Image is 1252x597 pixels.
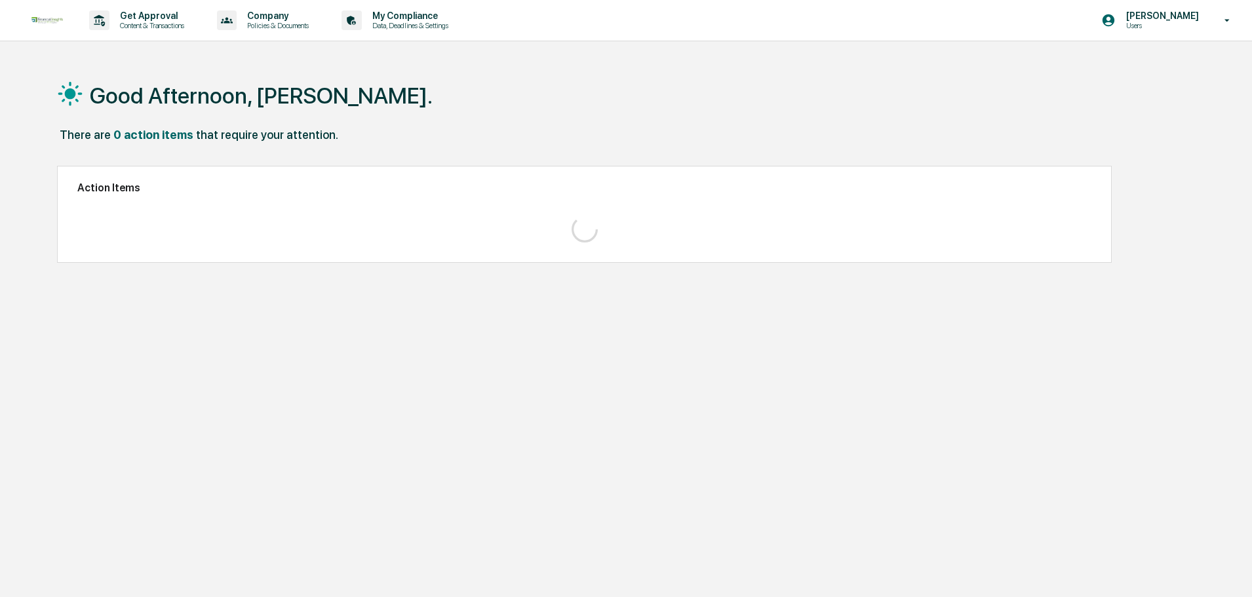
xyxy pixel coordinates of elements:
[109,10,191,21] p: Get Approval
[77,182,1091,194] h2: Action Items
[237,10,315,21] p: Company
[113,128,193,142] div: 0 action items
[362,21,455,30] p: Data, Deadlines & Settings
[196,128,338,142] div: that require your attention.
[109,21,191,30] p: Content & Transactions
[237,21,315,30] p: Policies & Documents
[1116,10,1205,21] p: [PERSON_NAME]
[90,83,433,109] h1: Good Afternoon, [PERSON_NAME].
[362,10,455,21] p: My Compliance
[31,17,63,24] img: logo
[1116,21,1205,30] p: Users
[60,128,111,142] div: There are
